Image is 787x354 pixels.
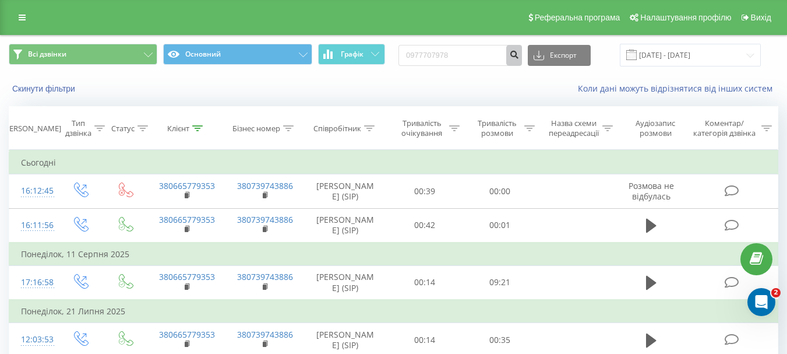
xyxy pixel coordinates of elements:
[163,44,312,65] button: Основний
[629,180,674,202] span: Розмова не відбулась
[303,265,387,300] td: [PERSON_NAME] (SIP)
[65,118,91,138] div: Тип дзвінка
[2,124,61,134] div: [PERSON_NAME]
[548,118,599,138] div: Назва схеми переадресації
[237,329,293,340] a: 380739743886
[751,13,771,22] span: Вихід
[387,174,463,208] td: 00:39
[535,13,620,22] span: Реферальна програма
[159,180,215,191] a: 380665779353
[21,271,45,294] div: 17:16:58
[747,288,775,316] iframe: Intercom live chat
[528,45,591,66] button: Експорт
[313,124,361,134] div: Співробітник
[690,118,758,138] div: Коментар/категорія дзвінка
[237,271,293,282] a: 380739743886
[167,124,189,134] div: Клієнт
[232,124,280,134] div: Бізнес номер
[640,13,731,22] span: Налаштування профілю
[159,214,215,225] a: 380665779353
[9,243,778,266] td: Понеділок, 11 Серпня 2025
[28,50,66,59] span: Всі дзвінки
[463,208,538,243] td: 00:01
[159,271,215,282] a: 380665779353
[303,208,387,243] td: [PERSON_NAME] (SIP)
[463,174,538,208] td: 00:00
[21,214,45,237] div: 16:11:56
[626,118,685,138] div: Аудіозапис розмови
[578,83,778,94] a: Коли дані можуть відрізнятися вiд інших систем
[9,83,81,94] button: Скинути фільтри
[21,328,45,351] div: 12:03:53
[159,329,215,340] a: 380665779353
[398,45,522,66] input: Пошук за номером
[771,288,781,297] span: 2
[237,214,293,225] a: 380739743886
[463,265,538,300] td: 09:21
[398,118,446,138] div: Тривалість очікування
[111,124,135,134] div: Статус
[387,208,463,243] td: 00:42
[473,118,521,138] div: Тривалість розмови
[21,180,45,202] div: 16:12:45
[387,265,463,300] td: 00:14
[237,180,293,191] a: 380739743886
[9,44,157,65] button: Всі дзвінки
[303,174,387,208] td: [PERSON_NAME] (SIP)
[9,300,778,323] td: Понеділок, 21 Липня 2025
[318,44,385,65] button: Графік
[341,50,363,58] span: Графік
[9,151,778,174] td: Сьогодні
